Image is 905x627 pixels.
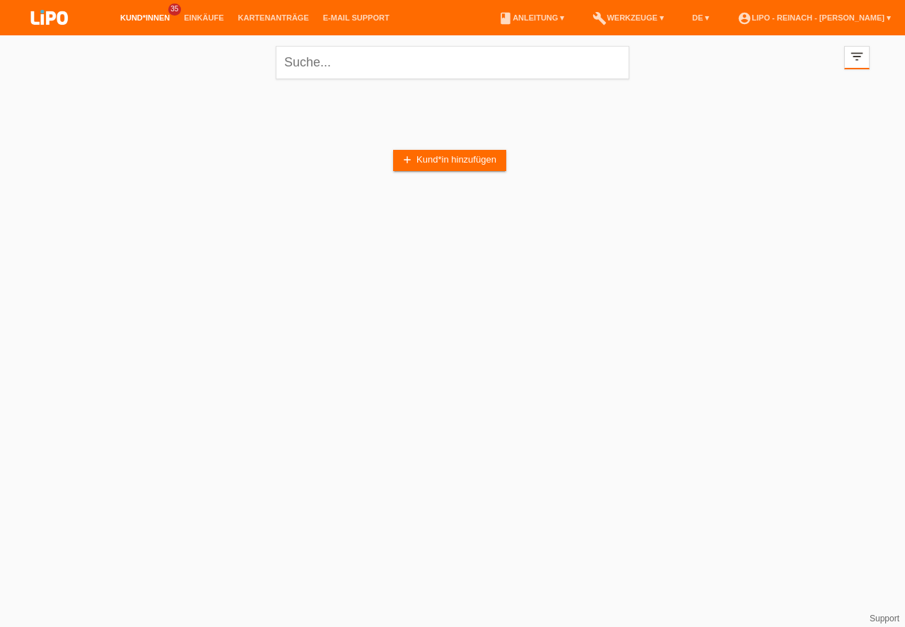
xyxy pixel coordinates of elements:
input: Suche... [276,46,629,79]
a: Einkäufe [177,13,230,22]
a: buildWerkzeuge ▾ [585,13,671,22]
i: account_circle [737,11,752,25]
a: DE ▾ [685,13,716,22]
i: book [498,11,513,25]
a: Support [870,614,899,623]
i: filter_list [849,49,865,64]
a: Kartenanträge [231,13,316,22]
i: build [592,11,607,25]
a: bookAnleitung ▾ [491,13,571,22]
i: add [402,154,413,165]
a: account_circleLIPO - Reinach - [PERSON_NAME] ▾ [730,13,898,22]
a: addKund*in hinzufügen [393,150,506,171]
span: 35 [168,4,181,16]
a: E-Mail Support [316,13,397,22]
a: LIPO pay [14,29,85,40]
a: Kund*innen [113,13,177,22]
